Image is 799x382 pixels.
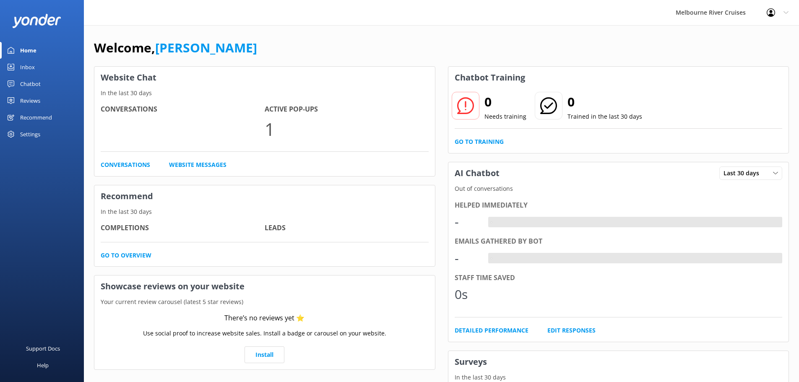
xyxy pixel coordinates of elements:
[448,184,789,193] p: Out of conversations
[448,373,789,382] p: In the last 30 days
[448,351,789,373] h3: Surveys
[20,59,35,75] div: Inbox
[488,253,494,264] div: -
[101,160,150,169] a: Conversations
[37,357,49,374] div: Help
[448,162,506,184] h3: AI Chatbot
[455,200,783,211] div: Helped immediately
[484,92,526,112] h2: 0
[101,251,151,260] a: Go to overview
[94,297,435,307] p: Your current review carousel (latest 5 star reviews)
[567,112,642,121] p: Trained in the last 30 days
[94,207,435,216] p: In the last 30 days
[455,326,528,335] a: Detailed Performance
[455,236,783,247] div: Emails gathered by bot
[265,223,429,234] h4: Leads
[94,275,435,297] h3: Showcase reviews on your website
[101,223,265,234] h4: Completions
[455,273,783,283] div: Staff time saved
[13,14,61,28] img: yonder-white-logo.png
[488,217,494,228] div: -
[20,42,36,59] div: Home
[724,169,764,178] span: Last 30 days
[20,75,41,92] div: Chatbot
[567,92,642,112] h2: 0
[455,248,480,268] div: -
[448,67,531,88] h3: Chatbot Training
[94,38,257,58] h1: Welcome,
[547,326,596,335] a: Edit Responses
[20,109,52,126] div: Recommend
[265,115,429,143] p: 1
[20,126,40,143] div: Settings
[94,67,435,88] h3: Website Chat
[101,104,265,115] h4: Conversations
[169,160,226,169] a: Website Messages
[245,346,284,363] a: Install
[143,329,386,338] p: Use social proof to increase website sales. Install a badge or carousel on your website.
[455,284,480,304] div: 0s
[455,137,504,146] a: Go to Training
[94,88,435,98] p: In the last 30 days
[224,313,305,324] div: There’s no reviews yet ⭐
[455,212,480,232] div: -
[484,112,526,121] p: Needs training
[20,92,40,109] div: Reviews
[265,104,429,115] h4: Active Pop-ups
[94,185,435,207] h3: Recommend
[155,39,257,56] a: [PERSON_NAME]
[26,340,60,357] div: Support Docs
